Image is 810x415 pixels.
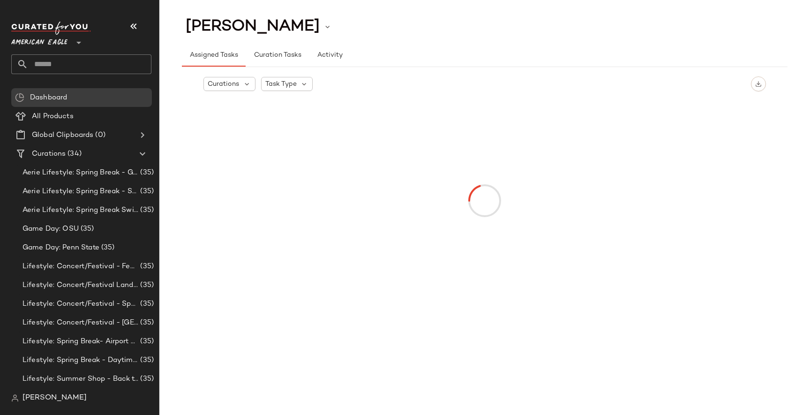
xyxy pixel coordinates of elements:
span: Lifestyle: Concert/Festival - Femme [22,261,138,272]
span: [PERSON_NAME] [22,392,87,404]
span: Lifestyle: Concert/Festival - Sporty [22,299,138,309]
span: (35) [138,336,154,347]
span: (35) [138,205,154,216]
span: Curations [32,149,66,159]
span: Aerie Lifestyle: Spring Break - Girly/Femme [22,167,138,178]
span: (35) [138,374,154,385]
span: (35) [138,186,154,197]
span: Aerie Lifestyle: Spring Break - Sporty [22,186,138,197]
span: Global Clipboards [32,130,93,141]
span: All Products [32,111,74,122]
span: (35) [138,317,154,328]
span: (35) [138,355,154,366]
span: Curations [208,79,239,89]
span: [PERSON_NAME] [186,18,320,36]
span: Curation Tasks [253,52,301,59]
span: (35) [79,224,94,234]
span: Lifestyle: Spring Break- Airport Style [22,336,138,347]
span: Game Day: Penn State [22,242,99,253]
img: svg%3e [755,81,762,87]
span: (34) [66,149,82,159]
img: svg%3e [11,394,19,402]
img: svg%3e [15,93,24,102]
span: Lifestyle: Concert/Festival - [GEOGRAPHIC_DATA] [22,317,138,328]
span: (0) [93,130,105,141]
span: Lifestyle: Concert/Festival Landing Page [22,280,138,291]
span: (35) [138,261,154,272]
span: Task Type [265,79,297,89]
span: (35) [138,299,154,309]
span: (35) [138,280,154,291]
span: (35) [99,242,115,253]
span: American Eagle [11,32,67,49]
img: cfy_white_logo.C9jOOHJF.svg [11,22,91,35]
span: Assigned Tasks [189,52,238,59]
span: Activity [317,52,343,59]
span: Game Day: OSU [22,224,79,234]
span: (35) [138,167,154,178]
span: Aerie Lifestyle: Spring Break Swimsuits Landing Page [22,205,138,216]
span: Lifestyle: Spring Break - Daytime Casual [22,355,138,366]
span: Lifestyle: Summer Shop - Back to School Essentials [22,374,138,385]
span: Dashboard [30,92,67,103]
